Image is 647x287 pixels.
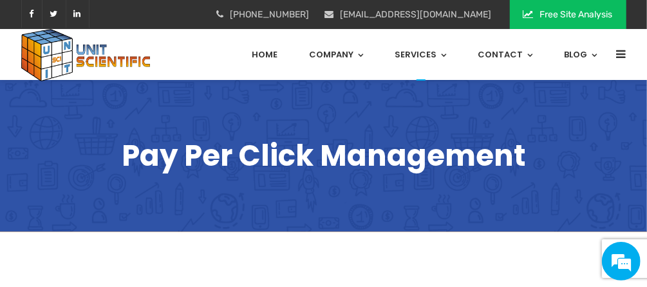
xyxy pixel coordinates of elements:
a: Contact [478,29,533,80]
a: Home [252,29,278,80]
p: Pay Per Click Management [21,138,626,173]
div: Minimize live chat window [211,6,242,37]
div: Navigation go back [14,71,33,90]
li: [PHONE_NUMBER] [217,6,310,23]
div: UnitSci Bot Online [86,64,236,81]
a: Services [395,29,447,80]
div: UnitSci Bot Online [22,139,90,149]
a: Company [310,29,364,80]
li: [EMAIL_ADDRESS][DOMAIN_NAME] [325,6,492,23]
div: Customer facing [86,81,236,97]
textarea: Choose an option [6,192,245,237]
a: Blog [565,29,597,80]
